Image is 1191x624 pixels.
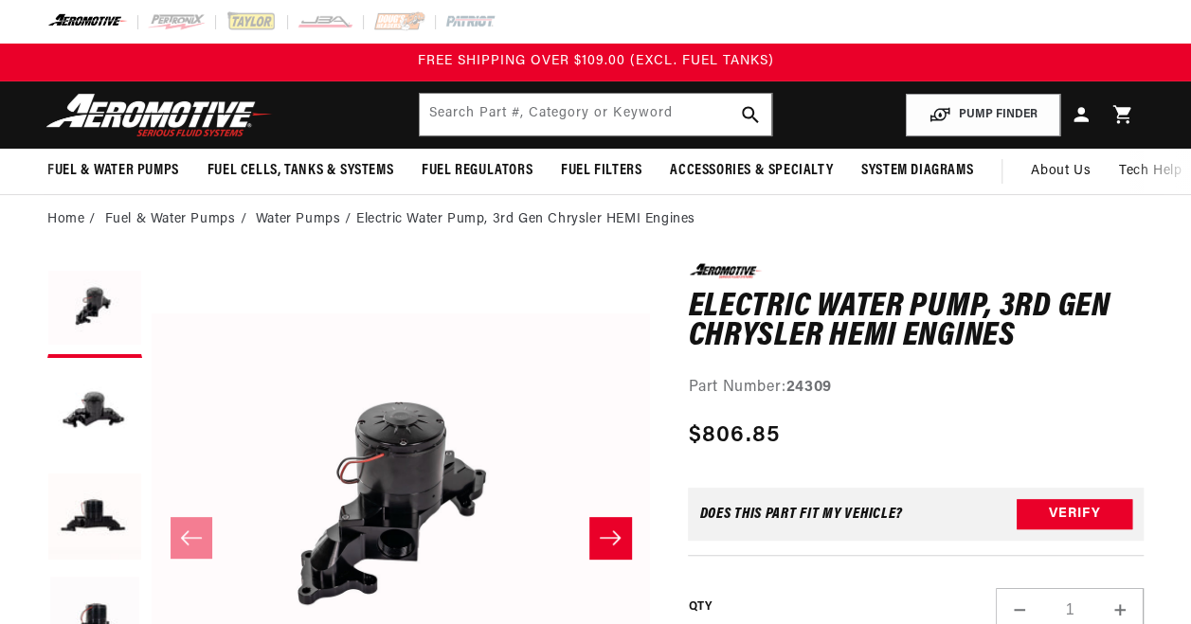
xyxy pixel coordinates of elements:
[47,209,84,230] a: Home
[699,507,903,522] div: Does This part fit My vehicle?
[847,149,987,193] summary: System Diagrams
[33,149,193,193] summary: Fuel & Water Pumps
[1031,164,1091,178] span: About Us
[561,161,641,181] span: Fuel Filters
[47,209,1144,230] nav: breadcrumbs
[420,94,770,135] input: Search by Part Number, Category or Keyword
[256,209,341,230] a: Water Pumps
[105,209,236,230] a: Fuel & Water Pumps
[1017,149,1105,194] a: About Us
[418,54,774,68] span: FREE SHIPPING OVER $109.00 (EXCL. FUEL TANKS)
[171,517,212,559] button: Slide left
[356,209,695,230] li: Electric Water Pump, 3rd Gen Chrysler HEMI Engines
[47,472,142,566] button: Load image 3 in gallery view
[193,149,407,193] summary: Fuel Cells, Tanks & Systems
[422,161,532,181] span: Fuel Regulators
[730,94,771,135] button: search button
[861,161,973,181] span: System Diagrams
[1119,161,1182,182] span: Tech Help
[47,161,179,181] span: Fuel & Water Pumps
[1017,499,1132,529] button: Verify
[47,367,142,462] button: Load image 2 in gallery view
[786,380,832,395] strong: 24309
[208,161,393,181] span: Fuel Cells, Tanks & Systems
[688,419,780,453] span: $806.85
[47,263,142,358] button: Load image 1 in gallery view
[589,517,631,559] button: Slide right
[688,599,712,615] label: QTY
[688,376,1144,401] div: Part Number:
[688,293,1144,352] h1: Electric Water Pump, 3rd Gen Chrysler HEMI Engines
[906,94,1060,136] button: PUMP FINDER
[656,149,847,193] summary: Accessories & Specialty
[407,149,547,193] summary: Fuel Regulators
[41,93,278,137] img: Aeromotive
[547,149,656,193] summary: Fuel Filters
[670,161,833,181] span: Accessories & Specialty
